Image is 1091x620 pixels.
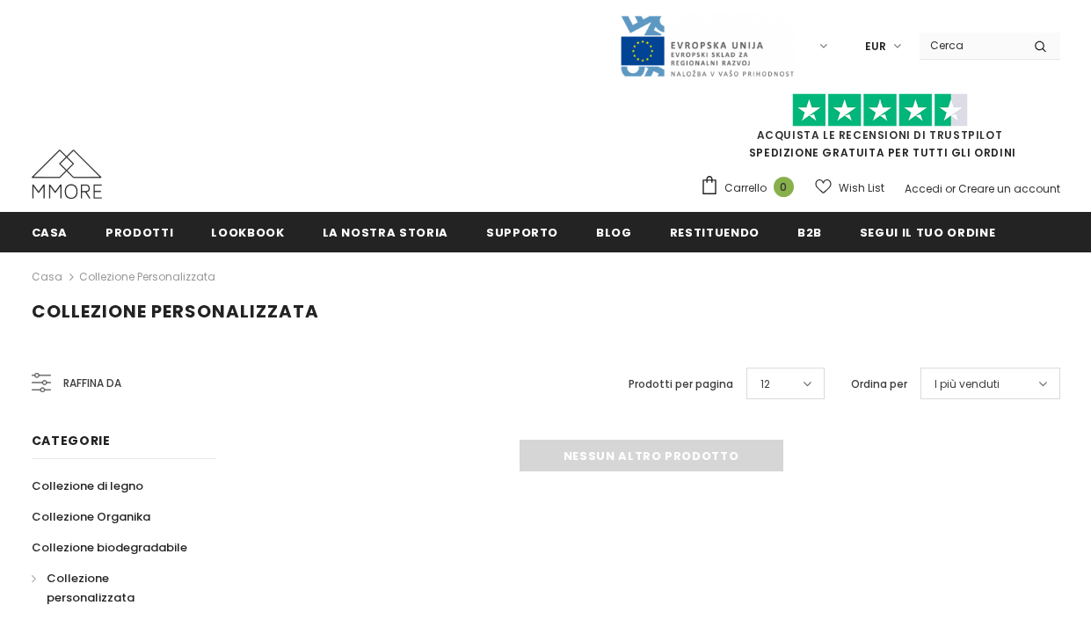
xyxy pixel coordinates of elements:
a: Casa [32,266,62,288]
span: Raffina da [63,374,121,393]
a: Carrello 0 [700,175,803,201]
a: Collezione personalizzata [32,563,197,613]
a: B2B [797,212,822,252]
a: Collezione personalizzata [79,269,215,284]
a: Casa [32,212,69,252]
a: Collezione Organika [32,501,150,532]
a: Collezione di legno [32,470,143,501]
span: Collezione Organika [32,508,150,525]
a: Restituendo [670,212,760,252]
span: Casa [32,224,69,241]
a: Javni Razpis [619,38,795,53]
img: Casi MMORE [32,150,102,199]
img: Fidati di Pilot Stars [792,93,968,128]
span: Blog [596,224,632,241]
span: Collezione personalizzata [32,299,319,324]
a: Wish List [815,172,884,203]
span: I più venduti [935,376,1000,393]
span: Carrello [724,179,767,197]
label: Prodotti per pagina [629,376,733,393]
a: Creare un account [958,181,1060,196]
a: Blog [596,212,632,252]
span: Categorie [32,432,111,449]
span: supporto [486,224,558,241]
span: 0 [774,177,794,197]
span: Collezione di legno [32,478,143,494]
a: La nostra storia [323,212,448,252]
label: Ordina per [851,376,907,393]
a: Accedi [905,181,942,196]
a: Lookbook [211,212,284,252]
input: Search Site [920,33,1021,58]
a: Prodotti [105,212,173,252]
img: Javni Razpis [619,14,795,78]
a: Acquista le recensioni di TrustPilot [757,128,1003,142]
span: B2B [797,224,822,241]
span: 12 [760,376,770,393]
span: La nostra storia [323,224,448,241]
span: Collezione personalizzata [47,570,135,606]
a: Collezione biodegradabile [32,532,187,563]
span: Restituendo [670,224,760,241]
a: Segui il tuo ordine [860,212,995,252]
span: SPEDIZIONE GRATUITA PER TUTTI GLI ORDINI [700,101,1060,160]
span: Wish List [839,179,884,197]
span: Collezione biodegradabile [32,539,187,556]
span: or [945,181,956,196]
span: Prodotti [105,224,173,241]
span: Lookbook [211,224,284,241]
span: EUR [865,38,886,55]
span: Segui il tuo ordine [860,224,995,241]
a: supporto [486,212,558,252]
